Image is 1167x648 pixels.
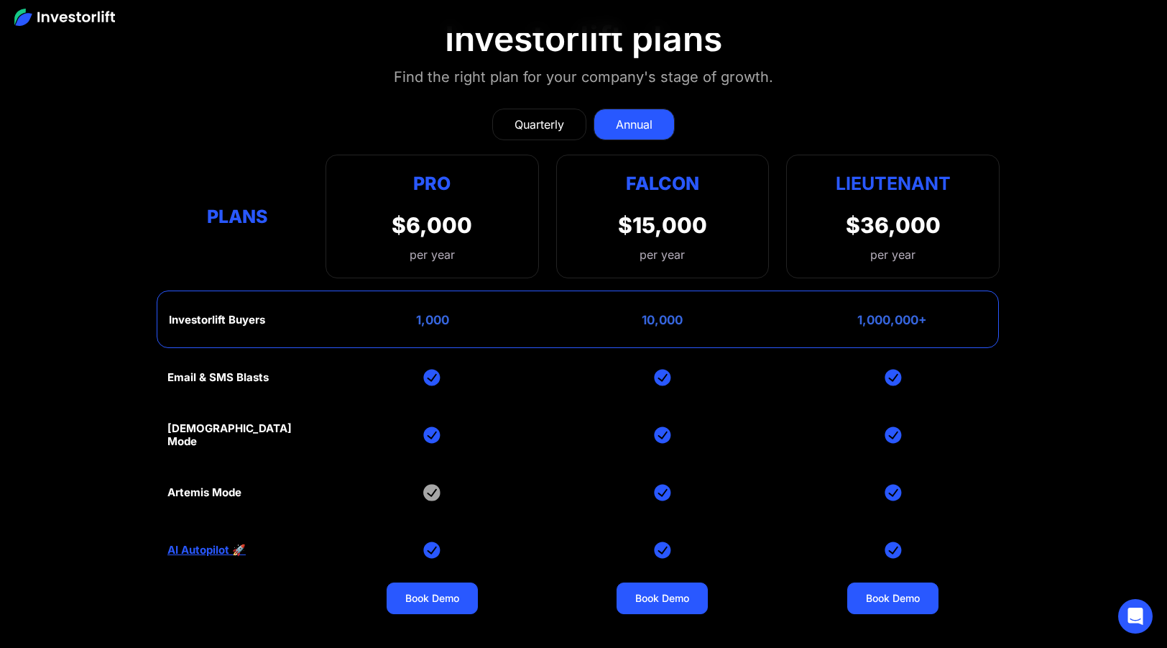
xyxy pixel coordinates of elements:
[870,246,915,263] div: per year
[387,583,478,614] a: Book Demo
[167,486,241,499] div: Artemis Mode
[616,116,652,133] div: Annual
[167,422,308,448] div: [DEMOGRAPHIC_DATA] Mode
[167,202,308,230] div: Plans
[167,371,269,384] div: Email & SMS Blasts
[847,583,938,614] a: Book Demo
[846,212,941,238] div: $36,000
[394,65,773,88] div: Find the right plan for your company's stage of growth.
[617,583,708,614] a: Book Demo
[167,544,246,557] a: AI Autopilot 🚀
[640,246,685,263] div: per year
[1118,599,1153,634] div: Open Intercom Messenger
[642,313,683,327] div: 10,000
[169,314,265,327] div: Investorlift Buyers
[515,116,564,133] div: Quarterly
[416,313,449,327] div: 1,000
[618,212,707,238] div: $15,000
[857,313,927,327] div: 1,000,000+
[626,170,699,198] div: Falcon
[392,246,472,263] div: per year
[836,173,951,194] strong: Lieutenant
[392,170,472,198] div: Pro
[445,18,722,60] div: Investorlift plans
[392,212,472,238] div: $6,000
